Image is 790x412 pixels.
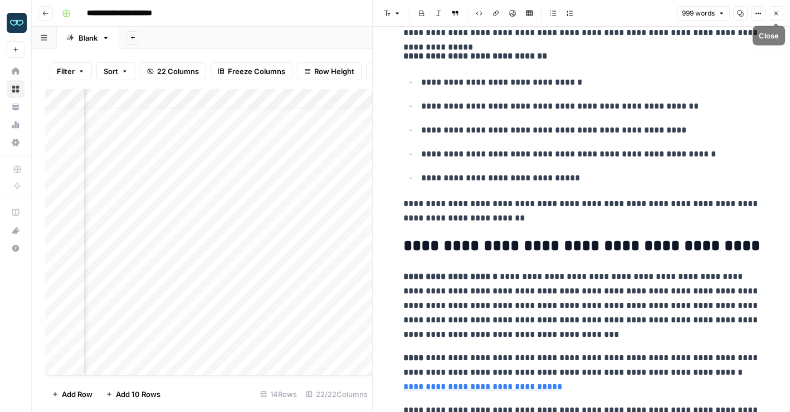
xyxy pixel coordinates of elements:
button: Add Row [45,385,99,403]
button: 999 words [677,6,730,21]
button: Freeze Columns [211,62,292,80]
span: Add Row [62,389,92,400]
span: Filter [57,66,75,77]
span: Row Height [314,66,354,77]
a: Usage [7,116,25,134]
button: Sort [96,62,135,80]
img: Zola Inc Logo [7,13,27,33]
div: 14 Rows [256,385,301,403]
a: Browse [7,80,25,98]
span: 22 Columns [157,66,199,77]
span: 999 words [682,8,715,18]
button: 22 Columns [140,62,206,80]
button: Filter [50,62,92,80]
button: Help + Support [7,239,25,257]
button: Workspace: Zola Inc [7,9,25,37]
div: What's new? [7,222,24,239]
a: Blank [57,27,119,49]
a: Home [7,62,25,80]
span: Add 10 Rows [116,389,160,400]
a: AirOps Academy [7,204,25,222]
a: Your Data [7,98,25,116]
button: What's new? [7,222,25,239]
a: Settings [7,134,25,151]
span: Freeze Columns [228,66,285,77]
button: Add 10 Rows [99,385,167,403]
div: 22/22 Columns [301,385,372,403]
div: Blank [79,32,97,43]
span: Sort [104,66,118,77]
button: Row Height [297,62,362,80]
